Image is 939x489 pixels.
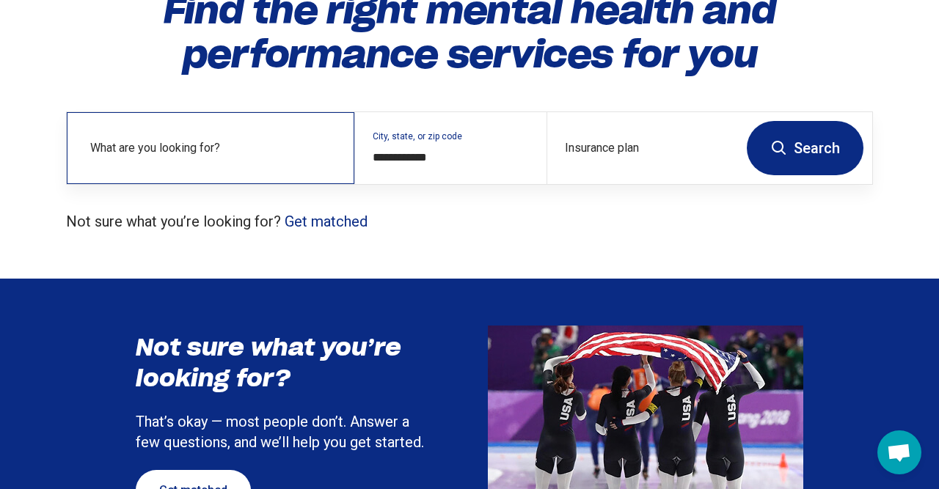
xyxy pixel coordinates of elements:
a: Get matched [285,213,368,230]
button: Search [747,121,863,175]
h3: Not sure what you’re looking for? [136,332,429,393]
div: Open chat [877,430,921,474]
label: What are you looking for? [90,139,337,157]
p: Not sure what you’re looking for? [66,211,873,232]
p: That’s okay — most people don’t. Answer a few questions, and we’ll help you get started. [136,411,429,452]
